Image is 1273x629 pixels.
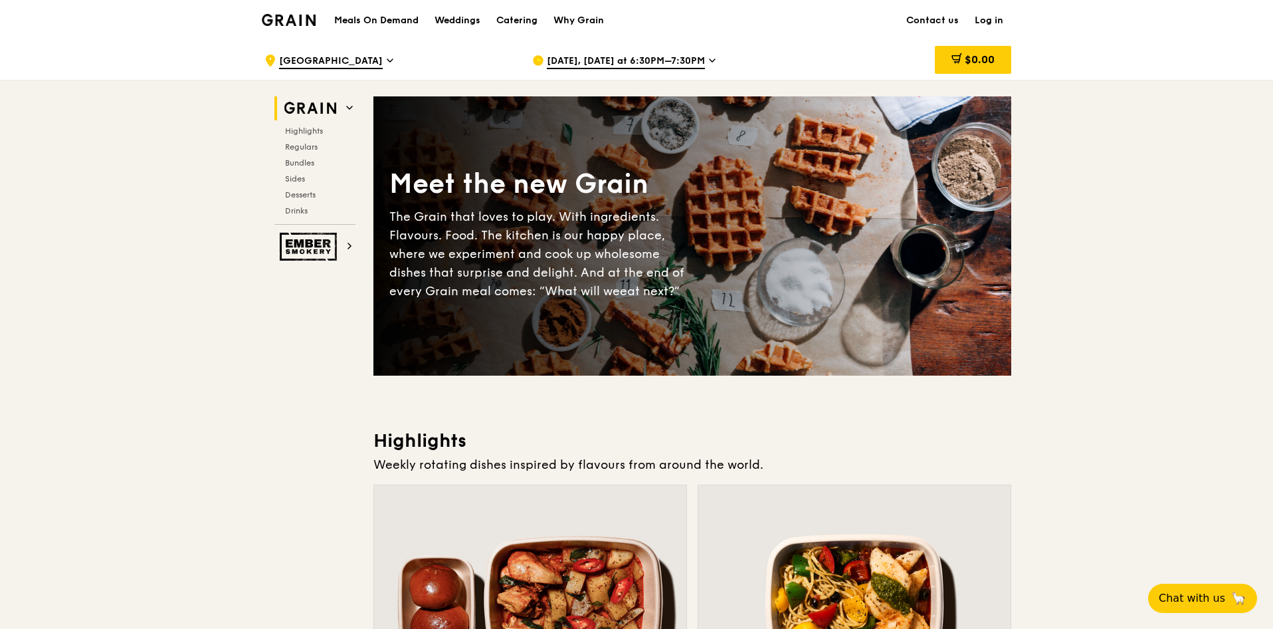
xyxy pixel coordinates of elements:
div: Catering [496,1,538,41]
img: Ember Smokery web logo [280,233,341,261]
div: Why Grain [553,1,604,41]
a: Log in [967,1,1011,41]
span: Desserts [285,190,316,199]
span: Regulars [285,142,318,152]
span: [GEOGRAPHIC_DATA] [279,55,383,69]
div: Weddings [435,1,480,41]
span: 🦙 [1230,590,1246,606]
span: Highlights [285,126,323,136]
span: eat next?” [620,284,680,299]
div: Meet the new Grain [389,166,692,202]
img: Grain web logo [280,96,341,120]
span: [DATE], [DATE] at 6:30PM–7:30PM [547,55,705,69]
a: Weddings [427,1,488,41]
span: Bundles [285,158,314,168]
a: Why Grain [545,1,612,41]
h1: Meals On Demand [334,14,419,27]
div: Weekly rotating dishes inspired by flavours from around the world. [373,455,1011,474]
div: The Grain that loves to play. With ingredients. Flavours. Food. The kitchen is our happy place, w... [389,207,692,301]
span: $0.00 [965,53,995,66]
span: Chat with us [1159,590,1225,606]
h3: Highlights [373,429,1011,453]
a: Contact us [898,1,967,41]
span: Drinks [285,206,308,215]
a: Catering [488,1,545,41]
img: Grain [262,14,316,26]
span: Sides [285,174,305,184]
button: Chat with us🦙 [1148,584,1257,613]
